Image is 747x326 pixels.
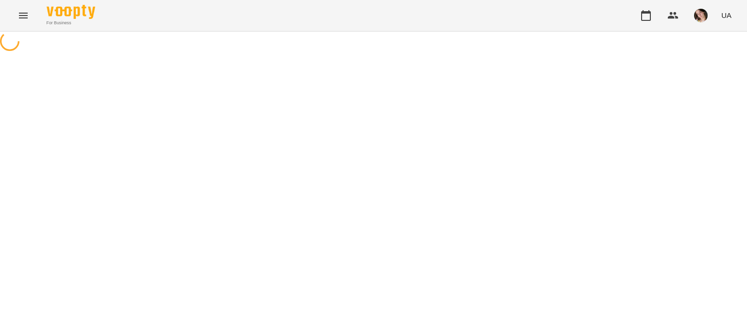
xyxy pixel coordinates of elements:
[694,9,708,22] img: 9ac0326d5e285a2fd7627c501726c539.jpeg
[717,6,735,24] button: UA
[12,4,35,27] button: Menu
[47,20,95,26] span: For Business
[47,5,95,19] img: Voopty Logo
[721,10,731,20] span: UA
